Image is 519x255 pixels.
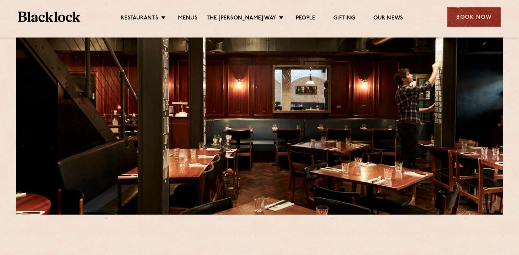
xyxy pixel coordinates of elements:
img: BL_Textured_Logo-footer-cropped.svg [18,12,80,22]
a: Our News [373,15,403,23]
a: Restaurants [121,15,158,23]
a: Gifting [333,15,355,23]
div: Book Now [447,7,501,27]
a: Menus [178,15,198,23]
a: People [296,15,315,23]
a: The [PERSON_NAME] Way [207,15,276,23]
